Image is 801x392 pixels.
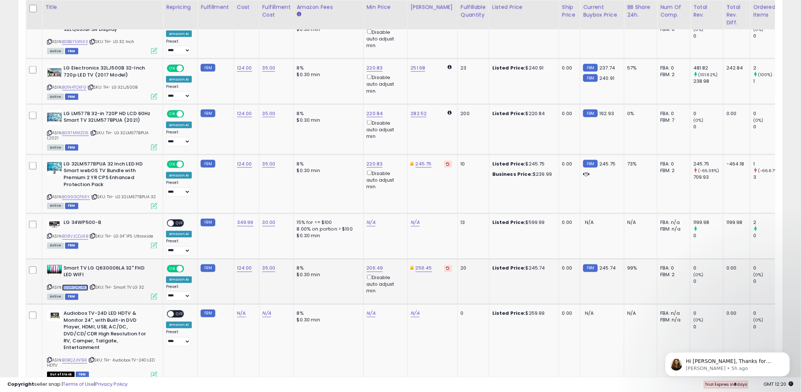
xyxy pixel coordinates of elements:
div: 8.00% on portion > $100 [297,226,358,233]
span: | SKU: TH- Smart TV LG 32 [89,285,144,291]
span: ON [168,266,177,272]
div: 481.82 [693,65,723,71]
div: FBA: n/a [660,310,685,317]
div: $0.30 min [297,272,358,278]
a: B099GQT66Y [62,194,90,200]
div: $240.91 [492,65,553,71]
small: FBM [201,219,215,227]
small: (0%) [753,317,764,323]
div: 0% [627,110,651,117]
div: 0.00 [562,220,574,226]
b: Listed Price: [492,110,526,117]
a: N/A [367,310,376,317]
div: Fulfillment Cost [262,3,291,19]
div: 0 [693,110,723,117]
div: Num of Comp. [660,3,687,19]
div: [PERSON_NAME] [411,3,455,11]
div: FBM: n/a [660,226,685,233]
a: 35.00 [262,110,276,117]
div: $0.30 min [297,167,358,174]
span: All listings currently available for purchase on Amazon [47,94,64,100]
div: 0 [753,310,783,317]
span: All listings currently available for purchase on Amazon [47,294,64,300]
div: FBM: n/a [660,317,685,324]
div: 0 [753,265,783,272]
small: FBM [201,110,215,117]
div: 0 [753,278,783,285]
strong: Copyright [7,381,34,388]
div: 0 [693,278,723,285]
div: 23 [461,65,484,71]
div: 57% [627,65,651,71]
span: ON [168,111,177,117]
div: 238.98 [693,78,723,85]
img: 410KKPRiFML._SL40_.jpg [47,310,62,321]
small: FBM [583,74,597,82]
span: | SKU: TH- LG 32LJ500B [87,84,138,90]
span: | SKU: TH- Audiobox TV-24D LED HDTV [47,357,155,368]
div: Preset: [166,39,192,56]
a: 35.00 [262,64,276,72]
div: FBA: 0 [660,265,685,272]
span: FBM [65,203,78,209]
div: FBA: n/a [660,220,685,226]
div: 0 [693,324,723,331]
span: FBM [65,294,78,300]
div: 13 [461,220,484,226]
small: FBM [201,64,215,72]
div: Preset: [166,330,192,346]
div: Repricing [166,3,194,11]
div: 0.00 [726,265,744,272]
div: 0 [693,265,723,272]
b: LG LM577B 32-in 720P HD LCD 60Hz Smart TV 32LM577BPUA (2021) [64,110,153,126]
a: 35.00 [262,160,276,168]
div: 8% [297,110,358,117]
b: Listed Price: [492,64,526,71]
a: B08VJCDJ6B [62,234,88,240]
span: 192.93 [600,110,614,117]
span: OFF [183,65,195,72]
div: 0 [693,124,723,130]
small: FBM [201,160,215,168]
span: ON [168,65,177,72]
div: 0.00 [562,161,574,167]
b: LG 34WP500-B [64,220,153,228]
div: 0.00 [562,110,574,117]
div: Amazon AI [166,322,192,328]
div: FBA: 0 [660,161,685,167]
div: Disable auto adjust min [367,169,402,190]
small: (0%) [753,117,764,123]
div: 8% [297,310,358,317]
div: Disable auto adjust min [367,119,402,140]
small: (100%) [758,72,773,78]
a: 251.68 [411,64,425,72]
div: $0.30 min [297,233,358,239]
small: (-66.67%) [758,168,779,174]
div: $245.74 [492,265,553,272]
div: 0 [753,124,783,130]
small: (-65.38%) [698,168,719,174]
div: 0 [693,233,723,239]
div: N/A [627,220,651,226]
a: 256.45 [416,265,432,272]
span: 240.91 [600,75,615,82]
div: Amazon AI [166,122,192,128]
a: 124.00 [237,160,252,168]
span: All listings currently available for purchase on Amazon [47,203,64,209]
a: 349.99 [237,219,254,227]
a: Privacy Policy [95,381,127,388]
div: 0.00 [726,110,744,117]
div: 1199.98 [726,220,744,226]
span: OFF [174,311,186,317]
a: 220.83 [367,64,383,72]
span: OFF [183,161,195,167]
div: FBM: 7 [660,117,685,124]
a: 245.75 [416,160,432,168]
div: Ship Price [562,3,577,19]
img: 415mU5VMv4L._SL40_.jpg [47,265,62,275]
small: (101.62%) [698,72,718,78]
a: 124.00 [237,110,252,117]
span: FBM [65,243,78,249]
